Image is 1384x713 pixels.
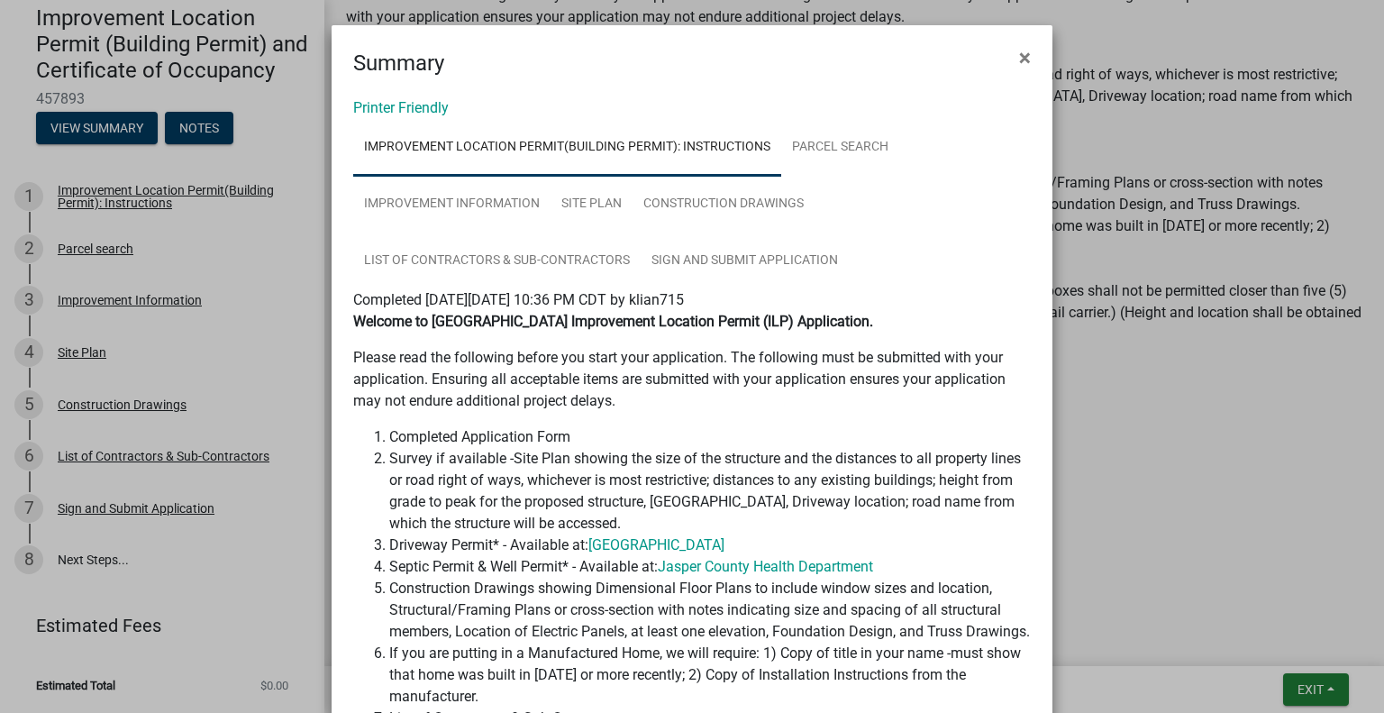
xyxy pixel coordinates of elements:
[353,347,1031,412] p: Please read the following before you start your application. The following must be submitted with...
[633,176,815,233] a: Construction Drawings
[353,291,684,308] span: Completed [DATE][DATE] 10:36 PM CDT by klian715
[658,558,873,575] a: Jasper County Health Department
[389,448,1031,535] li: Survey if available -Site Plan showing the size of the structure and the distances to all propert...
[353,119,781,177] a: Improvement Location Permit(Building Permit): Instructions
[353,47,444,79] h4: Summary
[551,176,633,233] a: Site Plan
[389,578,1031,643] li: Construction Drawings showing Dimensional Floor Plans to include window sizes and location, Struc...
[781,119,899,177] a: Parcel search
[389,535,1031,556] li: Driveway Permit* - Available at:
[389,643,1031,708] li: If you are putting in a Manufactured Home, we will require: 1) Copy of title in your name -must s...
[389,426,1031,448] li: Completed Application Form
[389,556,1031,578] li: Septic Permit & Well Permit* - Available at:
[1019,45,1031,70] span: ×
[353,99,449,116] a: Printer Friendly
[1005,32,1045,83] button: Close
[641,233,849,290] a: Sign and Submit Application
[353,233,641,290] a: List of Contractors & Sub-Contractors
[353,176,551,233] a: Improvement Information
[353,313,873,330] strong: Welcome to [GEOGRAPHIC_DATA] Improvement Location Permit (ILP) Application.
[588,536,724,553] a: [GEOGRAPHIC_DATA]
